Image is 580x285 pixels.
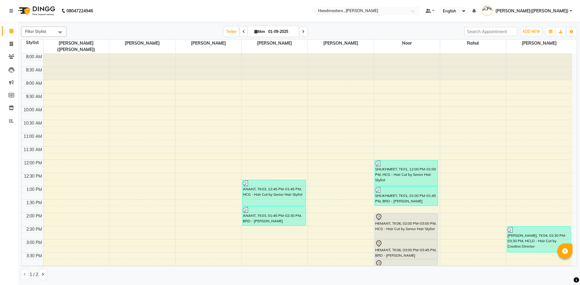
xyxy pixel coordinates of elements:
[266,27,297,36] input: 2025-09-01
[66,2,93,19] b: 08047224946
[242,40,308,47] span: [PERSON_NAME]
[15,2,57,19] img: logo
[375,260,438,265] div: HEMANT, TK06, 03:45 PM-04:00 PM, O3-MSK-DTAN - D-Tan Pack
[521,27,542,36] button: ADD NEW
[464,27,517,36] input: Search Appointment
[21,40,43,46] div: Stylist
[25,186,43,193] div: 1:00 PM
[495,8,569,14] span: [PERSON_NAME]([PERSON_NAME])
[25,239,43,246] div: 3:00 PM
[440,40,506,47] span: Rahul
[482,5,492,16] img: Pramod gupta(shaurya)
[375,213,438,239] div: HEMANT, TK06, 02:00 PM-03:00 PM, HCG - Hair Cut by Senior Hair Stylist
[22,147,43,153] div: 11:30 AM
[243,207,305,226] div: ANANT, TK03, 01:45 PM-02:30 PM, BRD - [PERSON_NAME]
[243,180,305,206] div: ANANT, TK03, 12:45 PM-01:45 PM, HCG - Hair Cut by Senior Hair Stylist
[25,67,43,73] div: 8:30 AM
[506,40,572,47] span: [PERSON_NAME]
[375,240,438,259] div: HEMANT, TK06, 03:00 PM-03:45 PM, BRD - [PERSON_NAME]
[25,266,43,272] div: 4:00 PM
[25,93,43,100] div: 9:30 AM
[25,213,43,219] div: 2:00 PM
[253,29,266,34] span: Mon
[25,253,43,259] div: 3:30 PM
[176,40,241,47] span: [PERSON_NAME]
[25,54,43,60] div: 8:00 AM
[22,107,43,113] div: 10:00 AM
[30,271,38,278] span: 1 / 2
[43,40,109,53] span: [PERSON_NAME]([PERSON_NAME])
[374,40,440,47] span: Noor
[522,29,540,34] span: ADD NEW
[507,226,570,252] div: [PERSON_NAME], TK04, 02:30 PM-03:30 PM, HCLD - Hair Cut by Creative Director
[25,200,43,206] div: 1:30 PM
[22,120,43,126] div: 10:30 AM
[25,80,43,87] div: 9:00 AM
[308,40,374,47] span: [PERSON_NAME]
[555,261,574,279] iframe: chat widget
[224,27,239,36] span: Today
[109,40,175,47] span: [PERSON_NAME]
[23,173,43,179] div: 12:30 PM
[22,133,43,140] div: 11:00 AM
[23,160,43,166] div: 12:00 PM
[375,187,438,206] div: SHUKHMEET, TK01, 01:00 PM-01:45 PM, BRD - [PERSON_NAME]
[25,226,43,233] div: 2:30 PM
[375,160,438,186] div: SHUKHMEET, TK01, 12:00 PM-01:00 PM, HCG - Hair Cut by Senior Hair Stylist
[25,29,46,34] span: Filter Stylist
